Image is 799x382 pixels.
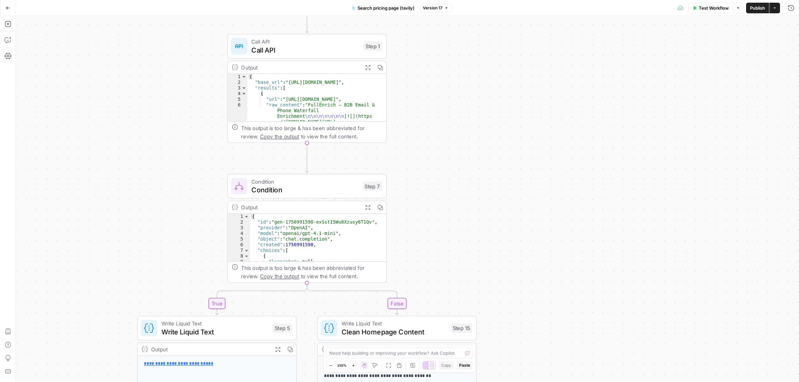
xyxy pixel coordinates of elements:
[358,5,414,11] span: Search pricing page (tavily)
[251,177,359,186] span: Condition
[251,185,359,195] span: Condition
[342,319,446,328] span: Write Liquid Text
[337,363,347,368] span: 155%
[244,254,249,259] span: Toggle code folding, rows 8 through 17
[305,143,308,173] g: Edge from step_1 to step_7
[228,214,250,220] div: 1
[307,283,399,315] g: Edge from step_7 to step_15
[364,42,382,51] div: Step 1
[260,273,299,280] span: Copy the output
[241,63,358,72] div: Output
[228,74,247,80] div: 1
[241,264,382,280] div: This output is too large & has been abbreviated for review. to view the full content.
[244,214,249,220] span: Toggle code folding, rows 1 through 19
[342,326,446,337] span: Clean Homepage Content
[423,5,442,11] span: Version 17
[228,231,250,237] div: 4
[228,85,247,91] div: 3
[305,3,308,33] g: Edge from start to step_1
[215,283,307,315] g: Edge from step_7 to step_5
[420,4,451,12] button: Version 17
[438,361,454,370] button: Copy
[228,96,247,102] div: 5
[241,85,247,91] span: Toggle code folding, rows 3 through 8
[251,45,360,55] span: Call API
[363,182,382,191] div: Step 7
[227,34,387,143] div: Call APICall APIStep 1Output{ "base_url":"[URL][DOMAIN_NAME]", "results":[ { "url":"[URL][DOMAIN_...
[228,91,247,96] div: 4
[348,3,418,13] button: Search pricing page (tavily)
[228,237,250,242] div: 5
[699,5,729,11] span: Test Workflow
[688,3,733,13] button: Test Workflow
[251,38,360,46] span: Call API
[161,319,269,328] span: Write Liquid Text
[227,174,387,283] div: ConditionConditionStep 7Output{ "id":"gen-1756991590-exSstI5Wu8Xzusy6T1Qv", "provider":"OpenAI", ...
[746,3,769,13] button: Publish
[228,80,247,85] div: 2
[241,74,247,80] span: Toggle code folding, rows 1 through 9
[459,362,470,368] span: Paste
[750,5,765,11] span: Publish
[241,91,247,96] span: Toggle code folding, rows 4 through 7
[273,323,292,333] div: Step 5
[228,225,250,231] div: 3
[228,220,250,225] div: 2
[228,248,250,254] div: 7
[241,203,358,211] div: Output
[244,248,249,254] span: Toggle code folding, rows 7 through 18
[441,362,451,368] span: Copy
[456,361,473,370] button: Paste
[228,259,250,265] div: 9
[228,242,250,248] div: 6
[241,124,382,140] div: This output is too large & has been abbreviated for review. to view the full content.
[260,133,299,139] span: Copy the output
[151,345,268,353] div: Output
[161,326,269,337] span: Write Liquid Text
[228,254,250,259] div: 8
[450,323,472,333] div: Step 15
